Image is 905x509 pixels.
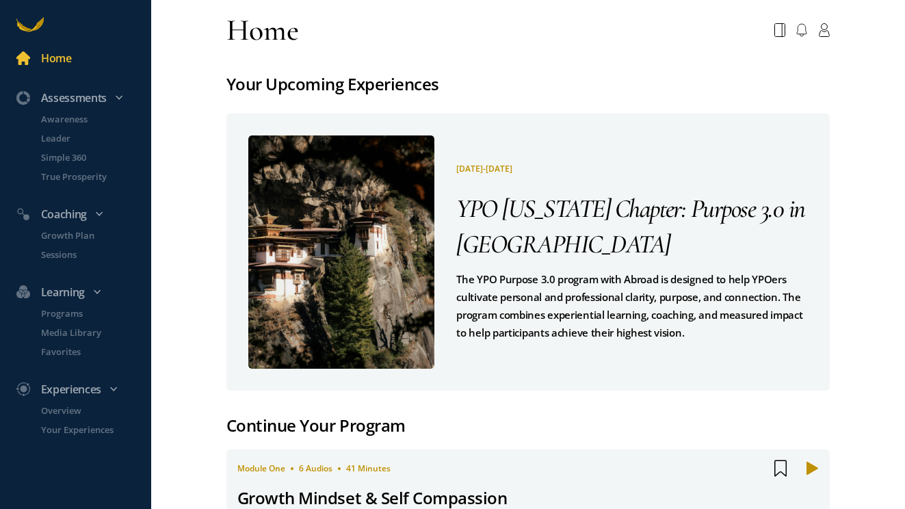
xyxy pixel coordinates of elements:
a: Awareness [25,112,151,126]
a: True Prosperity [25,170,151,183]
div: Coaching [8,205,157,223]
a: Your Experiences [25,423,151,436]
p: Overview [41,404,148,417]
p: Programs [41,306,148,320]
p: Simple 360 [41,151,148,164]
a: Growth Plan [25,229,151,242]
div: Home [41,49,72,67]
a: Simple 360 [25,151,151,164]
p: Your Experiences [41,423,148,436]
div: Assessments [8,89,157,107]
p: Sessions [41,248,148,261]
div: Your Upcoming Experiences [226,71,830,97]
div: Experiences [8,380,157,398]
div: Home [226,11,299,49]
p: Leader [41,131,148,145]
p: Media Library [41,326,148,339]
p: Favorites [41,345,148,358]
a: Favorites [25,345,151,358]
a: Programs [25,306,151,320]
div: Learning [8,283,157,301]
p: True Prosperity [41,170,148,183]
span: [DATE]-[DATE] [456,163,512,174]
a: Sessions [25,248,151,261]
span: 41 Minutes [346,462,391,474]
span: module one [237,462,285,474]
pre: The YPO Purpose 3.0 program with Abroad is designed to help YPOers cultivate personal and profess... [456,270,807,341]
a: Leader [25,131,151,145]
p: Growth Plan [41,229,148,242]
span: YPO [US_STATE] Chapter: Purpose 3.0 in [GEOGRAPHIC_DATA] [456,193,804,260]
a: Media Library [25,326,151,339]
p: Awareness [41,112,148,126]
span: 6 Audios [299,462,332,474]
div: Continue Your Program [226,413,830,439]
a: Overview [25,404,151,417]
